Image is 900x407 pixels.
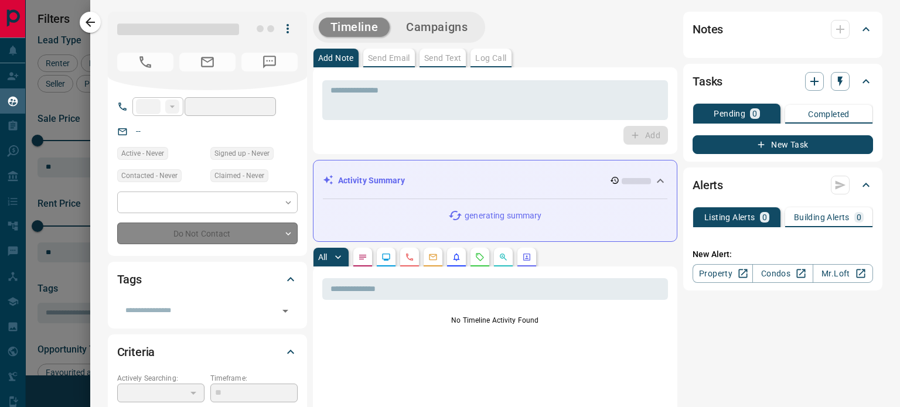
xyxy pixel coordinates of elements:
p: 0 [857,213,861,221]
div: Tasks [693,67,873,95]
p: Pending [714,110,745,118]
svg: Lead Browsing Activity [381,252,391,262]
svg: Calls [405,252,414,262]
div: Tags [117,265,298,293]
span: Claimed - Never [214,170,264,182]
button: Open [277,303,294,319]
svg: Listing Alerts [452,252,461,262]
p: 0 [762,213,767,221]
h2: Tasks [693,72,722,91]
p: Timeframe: [210,373,298,384]
a: Property [693,264,753,283]
p: All [318,253,328,261]
svg: Agent Actions [522,252,531,262]
h2: Tags [117,270,142,289]
svg: Requests [475,252,485,262]
p: Listing Alerts [704,213,755,221]
p: Actively Searching: [117,373,204,384]
div: Alerts [693,171,873,199]
a: -- [136,126,141,136]
button: Timeline [319,18,390,37]
p: Add Note [318,54,354,62]
span: Active - Never [121,148,164,159]
div: Do Not Contact [117,223,298,244]
div: Criteria [117,338,298,366]
span: No Email [179,53,236,71]
span: No Number [117,53,173,71]
div: Notes [693,15,873,43]
p: New Alert: [693,248,873,261]
p: 0 [752,110,757,118]
a: Mr.Loft [813,264,873,283]
p: No Timeline Activity Found [322,315,668,326]
div: Activity Summary [323,170,667,191]
svg: Notes [358,252,367,262]
span: No Number [241,53,298,71]
p: Building Alerts [794,213,850,221]
p: Activity Summary [338,175,405,187]
h2: Criteria [117,343,155,361]
h2: Alerts [693,176,723,194]
h2: Notes [693,20,723,39]
span: Contacted - Never [121,170,178,182]
button: Campaigns [394,18,479,37]
svg: Opportunities [499,252,508,262]
a: Condos [752,264,813,283]
svg: Emails [428,252,438,262]
span: Signed up - Never [214,148,270,159]
button: New Task [693,135,873,154]
p: Completed [808,110,850,118]
p: generating summary [465,210,541,222]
